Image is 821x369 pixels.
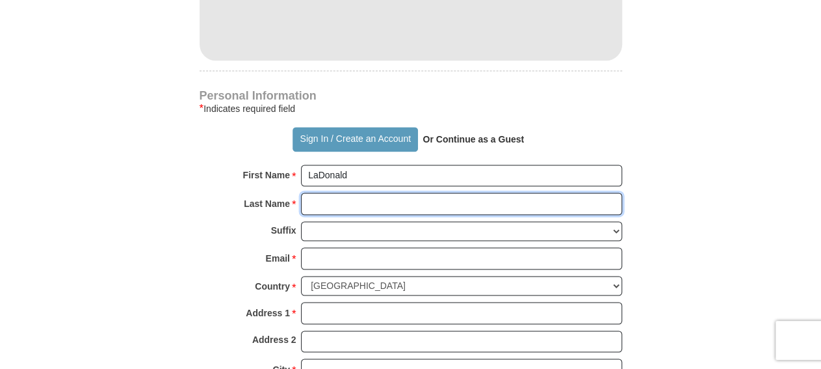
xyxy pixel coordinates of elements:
[200,101,622,116] div: Indicates required field
[271,221,296,239] strong: Suffix
[252,331,296,349] strong: Address 2
[244,195,290,213] strong: Last Name
[243,166,290,184] strong: First Name
[293,127,418,152] button: Sign In / Create an Account
[255,277,290,295] strong: Country
[266,249,290,267] strong: Email
[246,304,290,322] strong: Address 1
[200,90,622,101] h4: Personal Information
[423,134,524,144] strong: Or Continue as a Guest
